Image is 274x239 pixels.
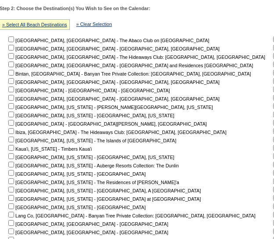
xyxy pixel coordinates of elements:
nobr: [GEOGRAPHIC_DATA] - [GEOGRAPHIC_DATA] - [GEOGRAPHIC_DATA] [7,88,170,93]
nobr: [GEOGRAPHIC_DATA], [US_STATE] - The Islands of [GEOGRAPHIC_DATA] [7,138,176,143]
nobr: Lang Co, [GEOGRAPHIC_DATA] - Banyan Tree Private Collection: [GEOGRAPHIC_DATA], [GEOGRAPHIC_DATA] [7,213,256,218]
nobr: [GEOGRAPHIC_DATA], [GEOGRAPHIC_DATA] - [GEOGRAPHIC_DATA] and Residences [GEOGRAPHIC_DATA] [7,63,253,68]
nobr: [GEOGRAPHIC_DATA], [GEOGRAPHIC_DATA] - [GEOGRAPHIC_DATA], [GEOGRAPHIC_DATA] [7,80,220,85]
nobr: [GEOGRAPHIC_DATA], [US_STATE] - [GEOGRAPHIC_DATA], [US_STATE] [7,113,174,118]
nobr: [GEOGRAPHIC_DATA], [GEOGRAPHIC_DATA] - The Abaco Club on [GEOGRAPHIC_DATA] [7,38,209,43]
nobr: [GEOGRAPHIC_DATA], [GEOGRAPHIC_DATA] - [GEOGRAPHIC_DATA], [GEOGRAPHIC_DATA] [7,96,220,101]
nobr: [GEOGRAPHIC_DATA], [GEOGRAPHIC_DATA] - The Hideaways Club: [GEOGRAPHIC_DATA], [GEOGRAPHIC_DATA] [7,54,265,60]
nobr: [GEOGRAPHIC_DATA], [US_STATE] - [PERSON_NAME][GEOGRAPHIC_DATA], [US_STATE] [7,105,213,110]
nobr: [GEOGRAPHIC_DATA], [US_STATE] - [GEOGRAPHIC_DATA], [US_STATE] [7,155,174,160]
nobr: Bintan, [GEOGRAPHIC_DATA] - Banyan Tree Private Collection: [GEOGRAPHIC_DATA], [GEOGRAPHIC_DATA] [7,71,251,76]
nobr: Ibiza, [GEOGRAPHIC_DATA] - The Hideaways Club: [GEOGRAPHIC_DATA], [GEOGRAPHIC_DATA] [7,130,227,135]
nobr: [GEOGRAPHIC_DATA] - [GEOGRAPHIC_DATA][PERSON_NAME], [GEOGRAPHIC_DATA] [7,121,207,127]
nobr: Kaua'i, [US_STATE] - Timbers Kaua'i [7,146,92,152]
nobr: [GEOGRAPHIC_DATA], [GEOGRAPHIC_DATA] - [GEOGRAPHIC_DATA] [7,230,168,235]
a: » Clear Selection [76,22,112,27]
nobr: [GEOGRAPHIC_DATA], [GEOGRAPHIC_DATA] - [GEOGRAPHIC_DATA], [GEOGRAPHIC_DATA] [7,46,220,51]
nobr: [GEOGRAPHIC_DATA], [US_STATE] - [GEOGRAPHIC_DATA] at [GEOGRAPHIC_DATA] [7,196,201,202]
nobr: [GEOGRAPHIC_DATA], [US_STATE] - [GEOGRAPHIC_DATA] [7,205,146,210]
nobr: [GEOGRAPHIC_DATA], [US_STATE] - [GEOGRAPHIC_DATA] [7,171,146,177]
nobr: [GEOGRAPHIC_DATA], [US_STATE] - [GEOGRAPHIC_DATA], A [GEOGRAPHIC_DATA] [7,188,201,193]
nobr: [GEOGRAPHIC_DATA], [GEOGRAPHIC_DATA] - [GEOGRAPHIC_DATA] [7,221,168,227]
nobr: [GEOGRAPHIC_DATA], [US_STATE] - The Residences of [PERSON_NAME]'a [7,180,179,185]
nobr: [GEOGRAPHIC_DATA], [US_STATE] - Auberge Resorts Collection: The Dunlin [7,163,179,168]
a: » Select All Beach Destinations [2,22,67,27]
